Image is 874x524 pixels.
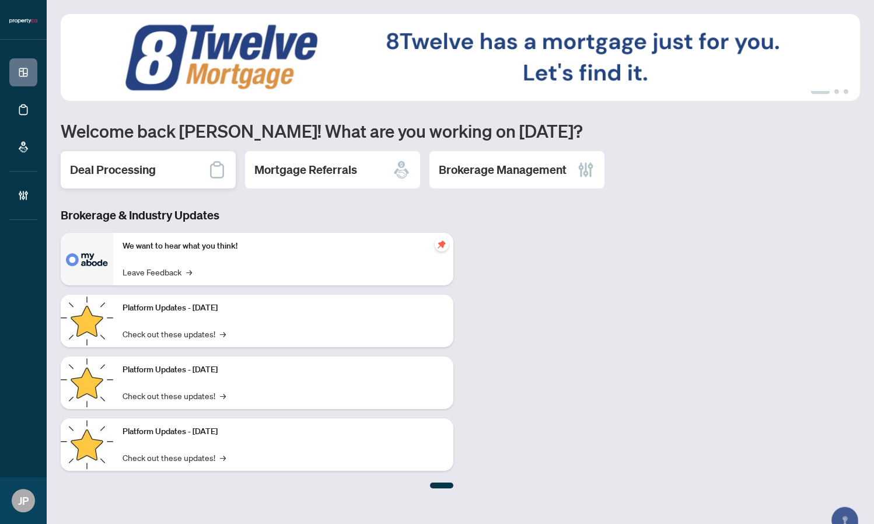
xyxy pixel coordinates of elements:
button: 1 [811,89,830,94]
h3: Brokerage & Industry Updates [61,207,453,223]
a: Check out these updates!→ [123,389,226,402]
button: 2 [834,89,839,94]
span: → [220,451,226,464]
img: Platform Updates - July 21, 2025 [61,295,113,347]
h2: Brokerage Management [439,162,567,178]
p: Platform Updates - [DATE] [123,425,444,438]
h2: Deal Processing [70,162,156,178]
span: → [220,389,226,402]
button: Open asap [827,483,862,518]
span: → [186,266,192,278]
p: Platform Updates - [DATE] [123,302,444,315]
img: We want to hear what you think! [61,233,113,285]
img: Platform Updates - July 8, 2025 [61,357,113,409]
img: Platform Updates - June 23, 2025 [61,418,113,471]
button: 3 [844,89,848,94]
span: → [220,327,226,340]
a: Leave Feedback→ [123,266,192,278]
h2: Mortgage Referrals [254,162,357,178]
a: Check out these updates!→ [123,451,226,464]
img: Slide 0 [61,14,860,101]
h1: Welcome back [PERSON_NAME]! What are you working on [DATE]? [61,120,860,142]
p: Platform Updates - [DATE] [123,364,444,376]
a: Check out these updates!→ [123,327,226,340]
span: pushpin [435,237,449,251]
span: JP [18,492,29,509]
p: We want to hear what you think! [123,240,444,253]
img: logo [9,18,37,25]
